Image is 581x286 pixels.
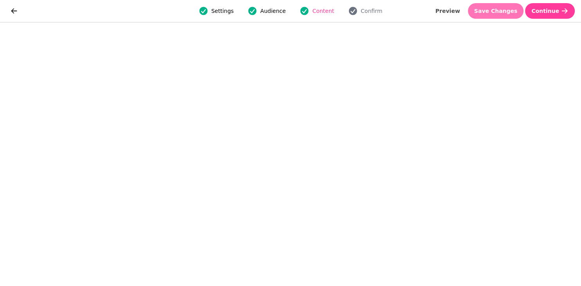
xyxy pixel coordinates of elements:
span: Content [312,7,334,15]
button: go back [6,3,22,19]
span: Confirm [361,7,382,15]
span: Preview [435,8,460,14]
span: Audience [260,7,286,15]
span: Settings [211,7,234,15]
button: Save Changes [468,3,524,19]
span: Continue [531,8,559,14]
span: Save Changes [474,8,518,14]
button: Preview [429,3,466,19]
button: Continue [525,3,575,19]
